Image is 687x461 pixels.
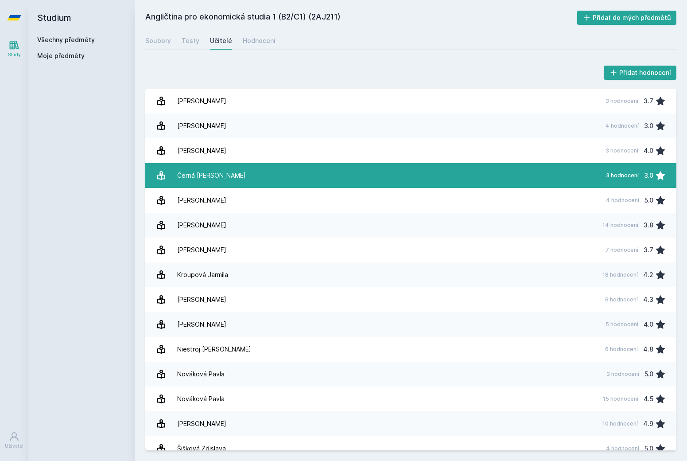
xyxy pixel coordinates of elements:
a: [PERSON_NAME] 4 hodnocení 5.0 [145,188,676,213]
div: 3 hodnocení [606,172,639,179]
a: Testy [182,32,199,50]
div: 3 hodnocení [606,371,639,378]
div: 3.0 [644,167,653,184]
a: Soubory [145,32,171,50]
div: Hodnocení [243,36,276,45]
div: [PERSON_NAME] [177,316,226,333]
a: [PERSON_NAME] 14 hodnocení 3.8 [145,213,676,238]
div: Kroupová Jarmila [177,266,228,284]
div: Nováková Pavla [177,365,225,383]
div: 3.0 [644,117,653,135]
div: Soubory [145,36,171,45]
a: Nováková Pavla 15 hodnocení 4.5 [145,387,676,411]
a: Všechny předměty [37,36,95,43]
div: 5 hodnocení [605,321,638,328]
h2: Angličtina pro ekonomická studia 1 (B2/C1) (2AJ211) [145,11,577,25]
div: 6 hodnocení [605,296,638,303]
div: [PERSON_NAME] [177,191,226,209]
a: [PERSON_NAME] 3 hodnocení 4.0 [145,138,676,163]
div: 5.0 [644,440,653,457]
div: 15 hodnocení [603,395,638,402]
div: 5.0 [644,365,653,383]
div: [PERSON_NAME] [177,92,226,110]
div: [PERSON_NAME] [177,216,226,234]
div: 7 hodnocení [605,246,638,254]
div: 4 hodnocení [606,197,639,204]
div: 4.2 [643,266,653,284]
a: [PERSON_NAME] 5 hodnocení 4.0 [145,312,676,337]
a: [PERSON_NAME] 6 hodnocení 4.3 [145,287,676,312]
a: Černá [PERSON_NAME] 3 hodnocení 3.0 [145,163,676,188]
span: Moje předměty [37,51,85,60]
a: Učitelé [210,32,232,50]
div: [PERSON_NAME] [177,291,226,309]
a: [PERSON_NAME] 10 hodnocení 4.9 [145,411,676,436]
div: 3.7 [644,241,653,259]
a: Hodnocení [243,32,276,50]
a: Study [2,35,27,63]
div: 4.8 [643,340,653,358]
div: Uživatel [5,443,23,449]
div: [PERSON_NAME] [177,142,226,160]
a: Uživatel [2,427,27,454]
div: 4.0 [644,316,653,333]
div: 4.0 [644,142,653,160]
button: Přidat do mých předmětů [577,11,677,25]
div: 4.9 [643,415,653,433]
div: Testy [182,36,199,45]
a: Niestroj [PERSON_NAME] 6 hodnocení 4.8 [145,337,676,362]
div: Study [8,51,21,58]
div: Niestroj [PERSON_NAME] [177,340,251,358]
a: [PERSON_NAME] 3 hodnocení 3.7 [145,89,676,113]
div: 4.3 [643,291,653,309]
div: 4 hodnocení [606,445,639,452]
a: [PERSON_NAME] 4 hodnocení 3.0 [145,113,676,138]
a: [PERSON_NAME] 7 hodnocení 3.7 [145,238,676,262]
div: 4 hodnocení [605,122,639,129]
a: Nováková Pavla 3 hodnocení 5.0 [145,362,676,387]
div: 3.8 [644,216,653,234]
div: 6 hodnocení [605,346,638,353]
button: Přidat hodnocení [604,66,677,80]
a: Kroupová Jarmila 18 hodnocení 4.2 [145,262,676,287]
div: [PERSON_NAME] [177,415,226,433]
div: Učitelé [210,36,232,45]
div: 5.0 [644,191,653,209]
div: 4.5 [644,390,653,408]
div: [PERSON_NAME] [177,117,226,135]
a: Šišková Zdislava 4 hodnocení 5.0 [145,436,676,461]
div: [PERSON_NAME] [177,241,226,259]
div: 10 hodnocení [602,420,638,427]
div: 14 hodnocení [602,222,638,229]
div: 3.7 [644,92,653,110]
div: 3 hodnocení [605,98,638,105]
div: 18 hodnocení [602,271,638,278]
div: Černá [PERSON_NAME] [177,167,246,184]
div: Nováková Pavla [177,390,225,408]
div: 3 hodnocení [605,147,638,154]
div: Šišková Zdislava [177,440,226,457]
